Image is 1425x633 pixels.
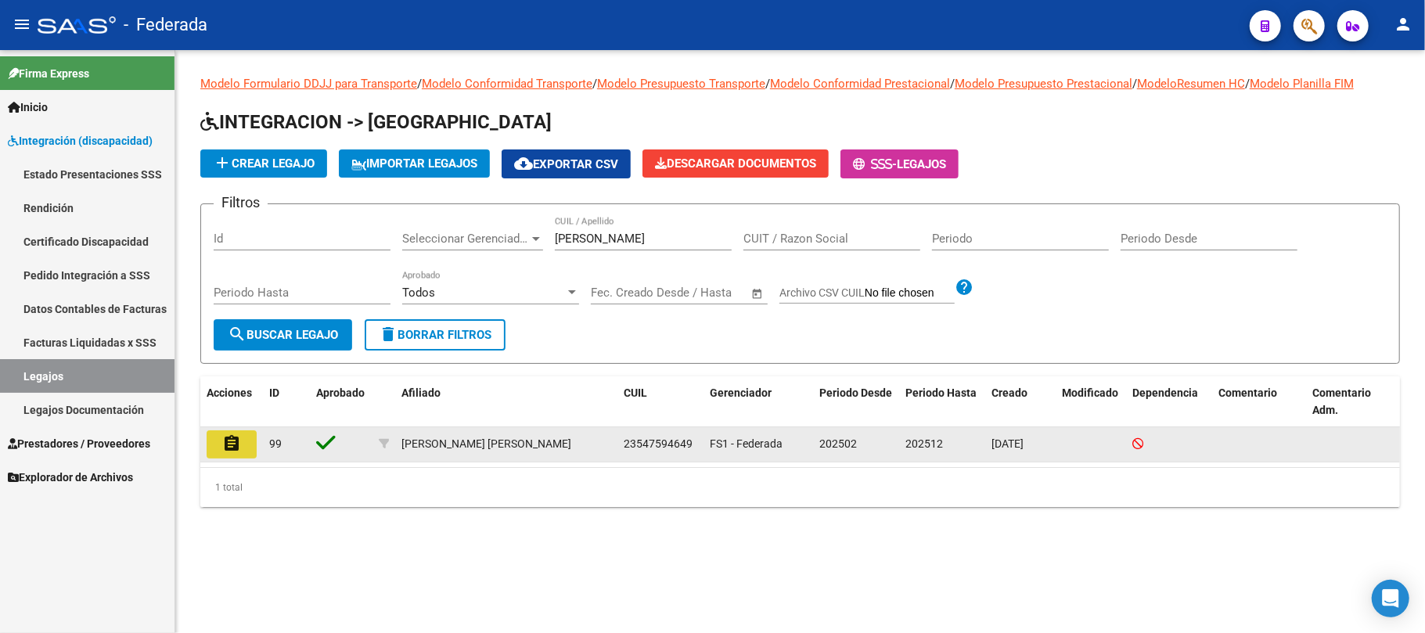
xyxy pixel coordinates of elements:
span: Gerenciador [710,387,772,399]
span: Modificado [1062,387,1118,399]
div: 1 total [200,468,1400,507]
mat-icon: add [213,153,232,172]
datatable-header-cell: Dependencia [1126,376,1212,428]
a: Modelo Presupuesto Prestacional [955,77,1132,91]
datatable-header-cell: Creado [985,376,1056,428]
mat-icon: cloud_download [514,154,533,173]
span: Legajos [897,157,946,171]
h3: Filtros [214,192,268,214]
datatable-header-cell: Acciones [200,376,263,428]
datatable-header-cell: Gerenciador [704,376,813,428]
a: Modelo Presupuesto Transporte [597,77,765,91]
a: Modelo Conformidad Transporte [422,77,592,91]
span: Prestadores / Proveedores [8,435,150,452]
span: Dependencia [1132,387,1198,399]
span: Periodo Desde [819,387,892,399]
datatable-header-cell: Periodo Desde [813,376,899,428]
span: ID [269,387,279,399]
span: FS1 - Federada [710,437,783,450]
a: ModeloResumen HC [1137,77,1245,91]
mat-icon: search [228,325,246,343]
span: 23547594649 [624,437,693,450]
span: INTEGRACION -> [GEOGRAPHIC_DATA] [200,111,552,133]
span: CUIL [624,387,647,399]
span: Afiliado [401,387,441,399]
span: Comentario Adm. [1312,387,1371,417]
span: 202502 [819,437,857,450]
datatable-header-cell: ID [263,376,310,428]
span: 202512 [905,437,943,450]
span: Integración (discapacidad) [8,132,153,149]
mat-icon: delete [379,325,398,343]
span: Aprobado [316,387,365,399]
input: Fecha fin [668,286,744,300]
mat-icon: assignment [222,434,241,453]
span: - Federada [124,8,207,42]
span: Borrar Filtros [379,328,491,342]
span: Comentario [1218,387,1277,399]
span: Archivo CSV CUIL [779,286,865,299]
input: Fecha inicio [591,286,654,300]
datatable-header-cell: Afiliado [395,376,617,428]
span: Exportar CSV [514,157,618,171]
span: Buscar Legajo [228,328,338,342]
span: Inicio [8,99,48,116]
a: Modelo Planilla FIM [1250,77,1354,91]
span: Creado [991,387,1027,399]
span: Descargar Documentos [655,156,816,171]
span: Seleccionar Gerenciador [402,232,529,246]
span: Firma Express [8,65,89,82]
mat-icon: menu [13,15,31,34]
datatable-header-cell: Modificado [1056,376,1126,428]
datatable-header-cell: Aprobado [310,376,372,428]
button: -Legajos [840,149,959,178]
datatable-header-cell: Comentario [1212,376,1306,428]
a: Modelo Conformidad Prestacional [770,77,950,91]
input: Archivo CSV CUIL [865,286,955,300]
span: 99 [269,437,282,450]
datatable-header-cell: CUIL [617,376,704,428]
button: Buscar Legajo [214,319,352,351]
a: Modelo Formulario DDJJ para Transporte [200,77,417,91]
button: Descargar Documentos [642,149,829,178]
span: Explorador de Archivos [8,469,133,486]
button: Open calendar [749,285,767,303]
span: Acciones [207,387,252,399]
button: Exportar CSV [502,149,631,178]
div: [PERSON_NAME] [PERSON_NAME] [401,435,571,453]
div: / / / / / / [200,75,1400,507]
datatable-header-cell: Comentario Adm. [1306,376,1400,428]
mat-icon: person [1394,15,1412,34]
span: Crear Legajo [213,156,315,171]
span: Periodo Hasta [905,387,977,399]
datatable-header-cell: Periodo Hasta [899,376,985,428]
button: IMPORTAR LEGAJOS [339,149,490,178]
span: IMPORTAR LEGAJOS [351,156,477,171]
span: - [853,157,897,171]
span: [DATE] [991,437,1024,450]
button: Borrar Filtros [365,319,506,351]
mat-icon: help [955,278,973,297]
span: Todos [402,286,435,300]
button: Crear Legajo [200,149,327,178]
div: Open Intercom Messenger [1372,580,1409,617]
